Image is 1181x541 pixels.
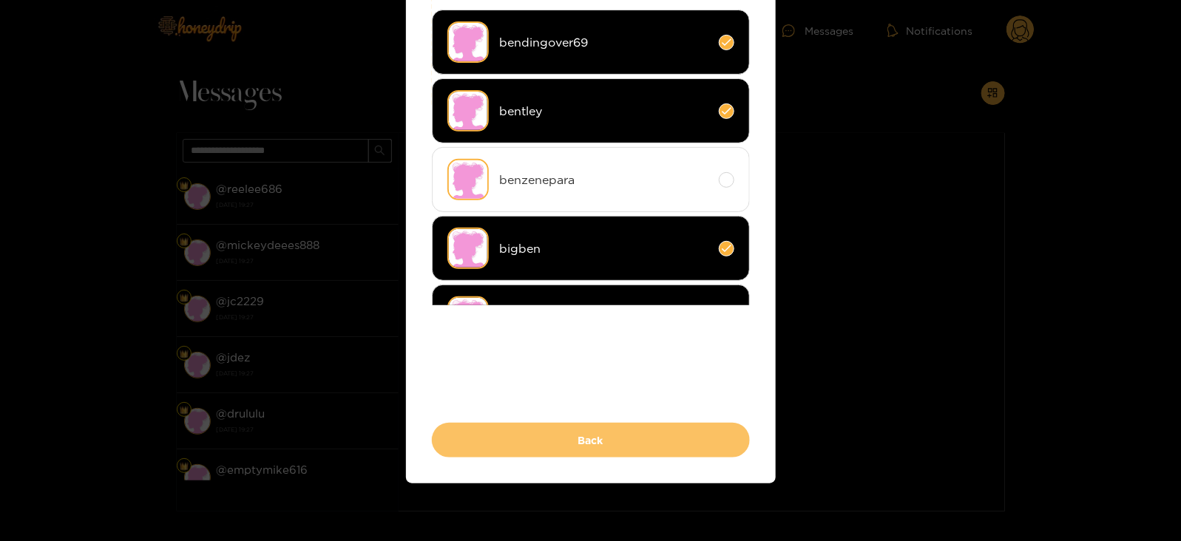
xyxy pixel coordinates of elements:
span: benzenepara [500,171,708,188]
span: bendingover69 [500,34,708,51]
button: Back [432,423,750,457]
img: no-avatar.png [447,296,489,338]
span: bigben [500,240,708,257]
img: no-avatar.png [447,21,489,63]
span: bentley [500,103,708,120]
img: no-avatar.png [447,90,489,132]
img: no-avatar.png [447,159,489,200]
img: no-avatar.png [447,228,489,269]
